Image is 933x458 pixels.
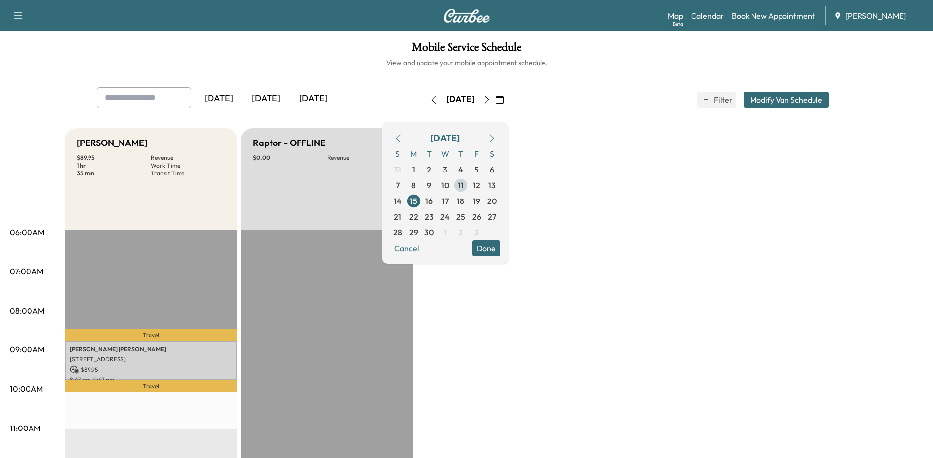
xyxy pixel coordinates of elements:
button: Modify Van Schedule [744,92,829,108]
span: 20 [487,195,497,207]
p: 8:47 am - 9:47 am [70,376,232,384]
a: Calendar [691,10,724,22]
div: Beta [673,20,683,28]
p: 35 min [77,170,151,177]
span: 7 [396,179,400,191]
h5: Raptor - OFFLINE [253,136,326,150]
span: 22 [409,211,418,223]
p: [STREET_ADDRESS] [70,355,232,363]
p: 09:00AM [10,343,44,355]
span: 3 [474,227,479,238]
span: 9 [427,179,431,191]
button: Done [472,240,500,256]
p: 07:00AM [10,265,43,277]
span: M [406,146,421,162]
span: 10 [441,179,449,191]
span: 2 [458,227,463,238]
span: 14 [394,195,402,207]
p: 11:00AM [10,422,40,434]
p: [PERSON_NAME] [PERSON_NAME] [70,345,232,353]
p: $ 0.00 [253,154,327,162]
span: 24 [440,211,450,223]
span: W [437,146,453,162]
button: Cancel [390,240,423,256]
span: 5 [474,164,479,175]
img: Curbee Logo [443,9,490,23]
span: 4 [458,164,463,175]
span: 27 [488,211,496,223]
span: 23 [425,211,434,223]
span: 21 [394,211,401,223]
div: [DATE] [290,87,337,110]
span: 1 [412,164,415,175]
span: 19 [473,195,480,207]
h6: View and update your mobile appointment schedule. [10,58,923,68]
a: Book New Appointment [732,10,815,22]
span: S [484,146,500,162]
p: 06:00AM [10,227,44,238]
span: 6 [490,164,494,175]
p: Revenue [151,154,225,162]
p: 08:00AM [10,305,44,316]
span: 26 [472,211,481,223]
span: 11 [458,179,464,191]
h5: [PERSON_NAME] [77,136,147,150]
span: 16 [425,195,433,207]
span: Filter [714,94,731,106]
p: 10:00AM [10,383,43,395]
span: 31 [394,164,401,175]
span: 13 [488,179,496,191]
p: $ 89.95 [77,154,151,162]
p: Transit Time [151,170,225,177]
p: Travel [65,380,237,392]
span: 28 [393,227,402,238]
span: 29 [409,227,418,238]
span: 12 [473,179,480,191]
span: 30 [424,227,434,238]
p: Revenue [327,154,401,162]
a: MapBeta [668,10,683,22]
span: 3 [443,164,447,175]
span: 18 [457,195,464,207]
span: T [453,146,469,162]
p: $ 89.95 [70,365,232,374]
span: [PERSON_NAME] [845,10,906,22]
div: [DATE] [446,93,475,106]
span: 2 [427,164,431,175]
button: Filter [697,92,736,108]
span: T [421,146,437,162]
div: [DATE] [430,131,460,145]
p: 1 hr [77,162,151,170]
p: Travel [65,329,237,341]
span: 25 [456,211,465,223]
div: [DATE] [242,87,290,110]
span: 1 [444,227,447,238]
p: Work Time [151,162,225,170]
span: 15 [410,195,417,207]
div: [DATE] [195,87,242,110]
span: S [390,146,406,162]
span: F [469,146,484,162]
span: 8 [411,179,416,191]
h1: Mobile Service Schedule [10,41,923,58]
span: 17 [442,195,449,207]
